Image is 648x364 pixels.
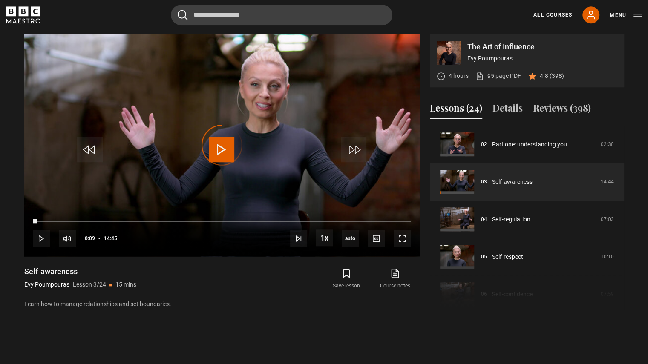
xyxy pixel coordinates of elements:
input: Search [171,5,392,25]
p: 4.8 (398) [540,72,564,80]
p: Evy Poumpouras [24,280,69,289]
a: 95 page PDF [475,72,521,80]
span: 0:09 [85,231,95,246]
button: Next Lesson [290,230,307,247]
video-js: Video Player [24,34,420,256]
button: Submit the search query [178,10,188,20]
a: Course notes [371,267,419,291]
button: Mute [59,230,76,247]
button: Reviews (398) [533,101,591,119]
p: Evy Poumpouras [467,54,617,63]
span: 14:45 [104,231,117,246]
button: Playback Rate [316,229,333,246]
button: Save lesson [322,267,371,291]
span: - [98,235,101,241]
button: Fullscreen [394,230,411,247]
p: Lesson 3/24 [73,280,106,289]
a: All Courses [533,11,572,19]
button: Lessons (24) [430,101,482,119]
button: Captions [368,230,385,247]
p: 15 mins [115,280,136,289]
h1: Self-awareness [24,267,136,277]
a: Self-awareness [492,178,533,186]
a: Self-respect [492,252,523,261]
p: The Art of Influence [467,43,617,51]
div: Progress Bar [33,221,410,222]
a: Self-regulation [492,215,530,224]
svg: BBC Maestro [6,6,40,23]
button: Toggle navigation [610,11,642,20]
span: auto [342,230,359,247]
button: Details [492,101,523,119]
p: 4 hours [449,72,469,80]
div: Current quality: 720p [342,230,359,247]
p: Learn how to manage relationships and set boundaries. [24,300,420,309]
button: Play [33,230,50,247]
a: Part one: understanding you [492,140,567,149]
